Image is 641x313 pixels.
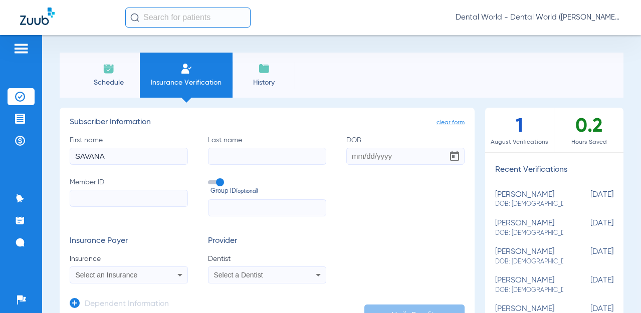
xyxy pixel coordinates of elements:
[563,276,613,294] span: [DATE]
[437,118,465,128] span: clear form
[563,247,613,266] span: [DATE]
[180,63,192,75] img: Manual Insurance Verification
[70,177,188,216] label: Member ID
[495,257,563,266] span: DOB: [DEMOGRAPHIC_DATA]
[147,78,225,88] span: Insurance Verification
[85,78,132,88] span: Schedule
[485,137,554,147] span: August Verifications
[445,146,465,166] button: Open calendar
[258,63,270,75] img: History
[346,135,465,165] label: DOB
[563,190,613,209] span: [DATE]
[495,286,563,295] span: DOB: [DEMOGRAPHIC_DATA]
[485,108,554,152] div: 1
[495,247,563,266] div: [PERSON_NAME]
[13,43,29,55] img: hamburger-icon
[20,8,55,25] img: Zuub Logo
[85,299,169,309] h3: Dependent Information
[125,8,251,28] input: Search for patients
[563,219,613,237] span: [DATE]
[346,148,465,165] input: DOBOpen calendar
[495,190,563,209] div: [PERSON_NAME]
[208,148,326,165] input: Last name
[70,148,188,165] input: First name
[236,187,258,196] small: (optional)
[210,187,326,196] span: Group ID
[495,219,563,237] div: [PERSON_NAME]
[103,63,115,75] img: Schedule
[208,254,326,264] span: Dentist
[70,236,188,246] h3: Insurance Payer
[554,108,623,152] div: 0.2
[485,165,623,175] h3: Recent Verifications
[70,135,188,165] label: First name
[495,200,563,209] span: DOB: [DEMOGRAPHIC_DATA]
[76,271,138,279] span: Select an Insurance
[495,276,563,294] div: [PERSON_NAME]
[208,236,326,246] h3: Provider
[70,118,465,128] h3: Subscriber Information
[240,78,288,88] span: History
[554,137,623,147] span: Hours Saved
[495,229,563,238] span: DOB: [DEMOGRAPHIC_DATA]
[130,13,139,22] img: Search Icon
[456,13,621,23] span: Dental World - Dental World ([PERSON_NAME])
[214,271,263,279] span: Select a Dentist
[208,135,326,165] label: Last name
[70,190,188,207] input: Member ID
[70,254,188,264] span: Insurance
